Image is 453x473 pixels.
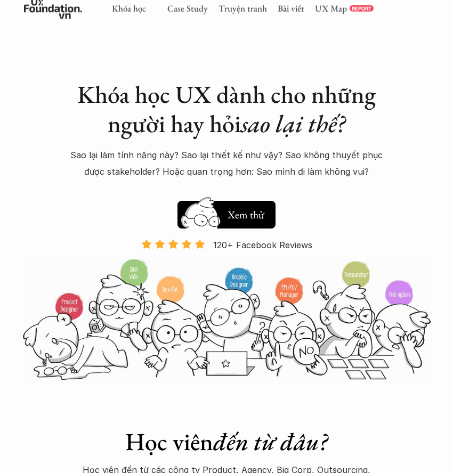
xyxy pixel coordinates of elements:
h1: Học viên [76,427,378,456]
p: Sao lại làm tính năng này? Sao lại thiết kế như vậy? Sao không thuyết phục được stakeholder? Hoặc... [68,147,385,180]
a: Case Study [167,3,208,14]
h5: Xem thử [228,207,267,222]
a: Truyện tranh [219,3,267,14]
h1: Khóa học UX dành cho những người hay hỏi [68,80,385,138]
a: Khóa học [112,3,146,14]
a: UX Map [315,3,347,14]
a: REPORT [350,5,374,12]
p: 120+ Facebook Reviews [213,237,312,253]
a: Bài viết [278,3,304,14]
a: Xem thử [177,195,276,229]
em: đến từ đâu? [213,426,328,458]
p: REPORT [352,5,371,12]
em: sao lại thế? [241,108,345,140]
